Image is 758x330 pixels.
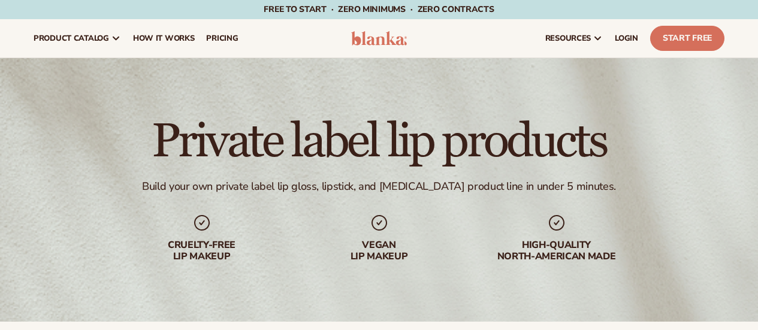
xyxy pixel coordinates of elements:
[34,34,109,43] span: product catalog
[539,19,609,57] a: resources
[200,19,244,57] a: pricing
[125,240,279,262] div: Cruelty-free lip makeup
[480,240,633,262] div: High-quality North-american made
[609,19,644,57] a: LOGIN
[127,19,201,57] a: How It Works
[351,31,407,46] img: logo
[28,19,127,57] a: product catalog
[264,4,494,15] span: Free to start · ZERO minimums · ZERO contracts
[152,117,606,165] h1: Private label lip products
[615,34,638,43] span: LOGIN
[303,240,456,262] div: Vegan lip makeup
[650,26,724,51] a: Start Free
[545,34,591,43] span: resources
[206,34,238,43] span: pricing
[142,180,616,193] div: Build your own private label lip gloss, lipstick, and [MEDICAL_DATA] product line in under 5 minu...
[133,34,195,43] span: How It Works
